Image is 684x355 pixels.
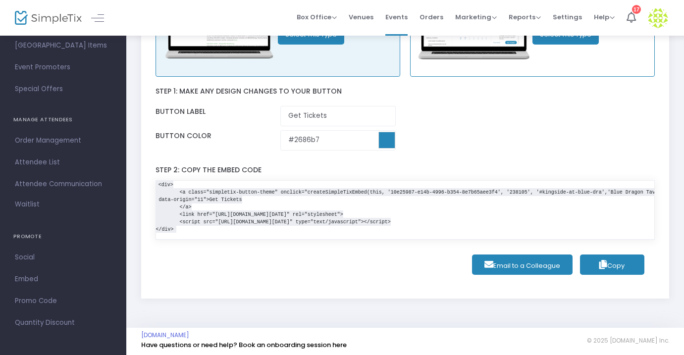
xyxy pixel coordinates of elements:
[15,134,111,147] span: Order Management
[599,261,625,270] span: Copy
[141,331,189,339] a: [DOMAIN_NAME]
[15,200,40,209] span: Waitlist
[15,273,111,286] span: Embed
[420,4,443,30] span: Orders
[13,227,113,247] h4: PROMOTE
[15,83,111,96] span: Special Offers
[15,39,111,52] span: [GEOGRAPHIC_DATA] Items
[156,126,211,147] label: Button color
[553,4,582,30] span: Settings
[15,295,111,307] span: Promo Code
[297,12,337,22] span: Box Office
[13,110,113,130] h4: MANAGE ATTENDEES
[455,12,497,22] span: Marketing
[349,4,373,30] span: Venues
[594,12,615,22] span: Help
[509,12,541,22] span: Reports
[15,178,111,191] span: Attendee Communication
[479,256,565,275] span: Email to a Colleague
[472,254,573,275] a: Email to a Colleague
[156,102,206,122] label: Button label
[15,156,111,169] span: Attendee List
[280,106,396,126] input: Enter Button Label
[141,340,347,350] a: Have questions or need help? Book an onboarding session here
[15,61,111,74] span: Event Promoters
[15,316,111,329] span: Quantity Discount
[15,251,111,264] span: Social
[580,254,644,275] button: Copy
[632,5,641,14] div: 17
[156,82,342,102] label: Step 1: Make any design changes to your button
[385,4,408,30] span: Events
[156,160,262,181] label: Step 2: Copy the embed code
[587,337,669,345] span: © 2025 [DOMAIN_NAME] Inc.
